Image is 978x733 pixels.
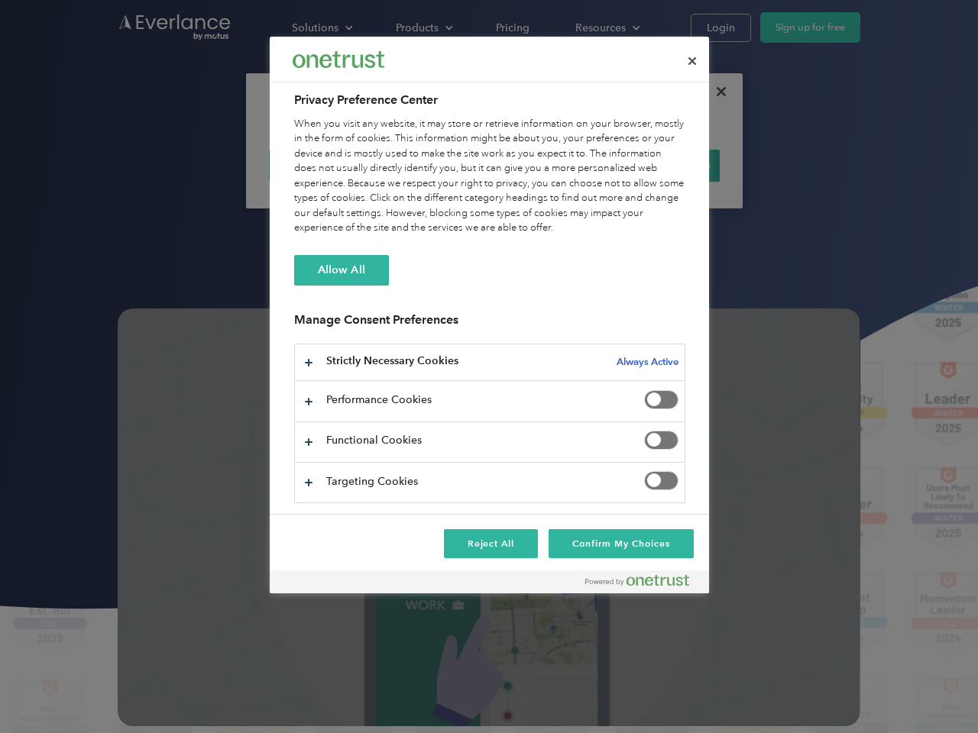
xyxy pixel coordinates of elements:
[270,37,709,593] div: Preference center
[294,312,685,336] h3: Manage Consent Preferences
[294,117,685,236] div: When you visit any website, it may store or retrieve information on your browser, mostly in the f...
[675,44,709,78] button: Close
[585,574,701,593] a: Powered by OneTrust Opens in a new Tab
[549,529,693,558] button: Confirm My Choices
[294,255,389,286] button: Allow All
[444,529,539,558] button: Reject All
[585,574,689,586] img: Powered by OneTrust Opens in a new Tab
[293,44,384,75] div: Everlance
[294,91,685,109] h2: Privacy Preference Center
[293,51,384,67] img: Everlance
[270,37,709,593] div: Privacy Preference Center
[112,91,189,123] input: Submit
